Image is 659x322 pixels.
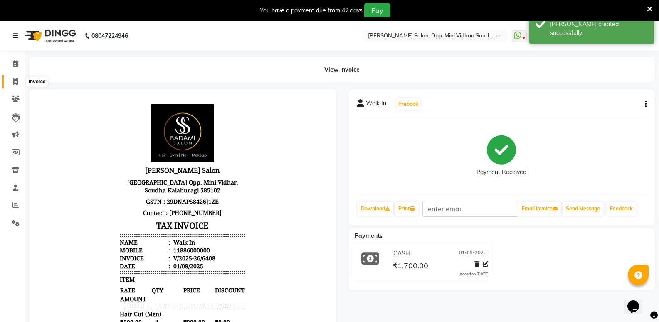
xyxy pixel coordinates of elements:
[82,165,133,172] div: Date
[29,57,655,82] div: View Invoice
[82,178,97,186] span: ITEM
[364,3,390,17] button: Pay
[459,249,486,258] span: 01-09-2025
[82,268,133,276] span: Hair Cut (Women)
[131,157,133,165] span: :
[82,257,113,266] span: ₹200.00
[82,220,113,229] span: ₹300.00
[260,6,363,15] div: You have a payment due from 42 days
[624,289,651,314] iframe: chat widget
[422,201,518,217] input: enter email
[607,202,636,216] a: Feedback
[82,285,113,294] span: ₹700.00
[82,79,208,98] p: [GEOGRAPHIC_DATA] Opp. Mini Vidhan Soudha Kalaburagi 585102
[146,188,176,197] span: PRICE
[82,141,133,149] div: Name
[393,249,410,258] span: CASH
[134,165,166,172] div: 01/09/2025
[476,168,526,177] div: Payment Received
[131,165,133,172] span: :
[82,276,113,285] span: ₹700.00
[131,141,133,149] span: :
[82,248,113,257] span: ₹200.00
[355,232,383,240] span: Payments
[82,67,208,79] h3: [PERSON_NAME] Salon
[563,202,603,216] button: Send Message
[134,149,173,157] div: 11886000000
[82,197,113,206] span: AMOUNT
[146,276,176,285] span: ₹700.00
[550,20,648,37] div: Bill created successfully.
[21,24,78,47] img: logo
[114,188,145,197] span: QTY
[177,220,208,229] span: ₹0.00
[82,121,208,135] h3: TAX INVOICE
[146,248,176,257] span: ₹200.00
[396,98,420,110] button: Prebook
[518,202,561,216] button: Email Invoice
[91,24,128,47] b: 08047224946
[177,248,208,257] span: ₹0.00
[82,110,208,121] p: Contact : [PHONE_NUMBER]
[114,304,145,313] span: 1
[459,271,489,277] div: Added on [DATE]
[82,229,113,238] span: ₹300.00
[114,7,176,65] img: file_1686915980427.JPG
[114,276,145,285] span: 1
[358,202,393,216] a: Download
[82,149,133,157] div: Mobile
[177,304,208,313] span: ₹0.00
[82,313,113,322] span: ₹300.00
[26,77,47,87] div: Invoice
[131,149,133,157] span: :
[146,220,176,229] span: ₹300.00
[82,212,124,220] span: Hair Cut (Men)
[177,276,208,285] span: ₹0.00
[177,188,208,197] span: DISCOUNT
[82,304,113,313] span: ₹300.00
[82,296,124,304] span: Hair Cut (Men)
[366,99,386,111] span: Walk In
[82,98,208,110] p: GSTN : 29DNAPS8426J1ZE
[134,141,158,149] div: Walk In
[134,157,178,165] div: V/2025-26/6408
[146,304,176,313] span: ₹300.00
[114,220,145,229] span: 1
[82,188,113,197] span: RATE
[82,240,163,248] span: [PERSON_NAME] Trim (Men)
[82,157,133,165] div: Invoice
[395,202,418,216] a: Print
[114,248,145,257] span: 1
[393,261,428,272] span: ₹1,700.00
